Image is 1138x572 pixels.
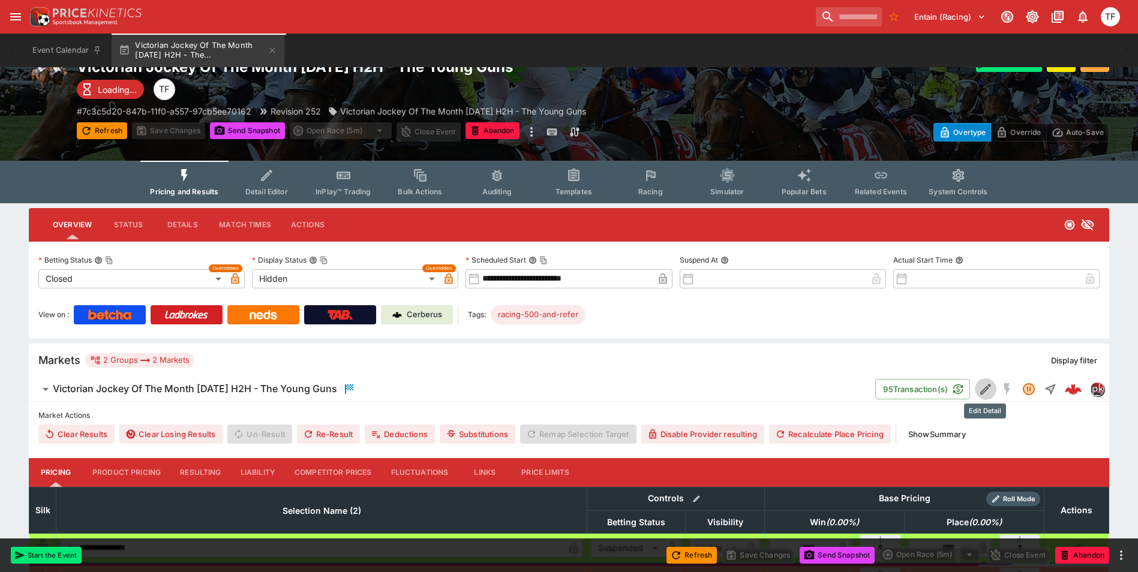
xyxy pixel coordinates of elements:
[556,187,592,196] span: Templates
[26,5,50,29] img: PriceKinetics Logo
[38,255,92,265] p: Betting Status
[969,515,1002,529] em: ( 0.00 %)
[491,309,585,321] span: racing-500-and-refer
[83,458,170,487] button: Product Pricing
[594,515,678,529] span: Betting Status
[641,425,764,444] button: Disable Provider resulting
[105,256,113,264] button: Copy To Clipboard
[320,256,328,264] button: Copy To Clipboard
[1055,548,1109,560] span: Mark an event as closed and abandoned.
[1047,6,1068,28] button: Documentation
[29,487,56,533] th: Silk
[996,6,1018,28] button: Connected to PK
[340,105,586,118] p: Victorian Jockey Of The Month [DATE] H2H - The Young Guns
[990,123,1046,142] button: Override
[38,407,1100,425] label: Market Actions
[25,34,109,67] button: Event Calendar
[1091,383,1104,396] img: pricekinetics
[29,377,875,401] button: Victorian Jockey Of The Month [DATE] H2H - The Young Guns
[209,210,281,239] button: Match Times
[466,255,526,265] p: Scheduled Start
[933,515,1015,529] span: Place(0.00%)
[1097,4,1124,30] button: Tom Flynn
[893,255,953,265] p: Actual Start Time
[1065,381,1082,398] img: logo-cerberus--red.svg
[800,547,875,564] button: Send Snapshot
[855,187,907,196] span: Related Events
[426,264,452,272] span: Overridden
[382,458,458,487] button: Fluctuations
[38,353,80,367] h5: Markets
[112,34,284,67] button: Victorian Jockey Of The Month [DATE] H2H - The...
[77,105,251,118] p: Copy To Clipboard
[539,256,548,264] button: Copy To Clipboard
[524,122,539,142] button: more
[210,122,285,139] button: Send Snapshot
[901,425,973,444] button: ShowSummary
[281,210,335,239] button: Actions
[638,187,663,196] span: Racing
[720,256,729,264] button: Suspend At
[154,79,175,100] div: Tom Flynn
[440,425,515,444] button: Substitutions
[101,210,155,239] button: Status
[328,105,586,118] div: Victorian Jockey Of The Month Sept 2025 H2H - The Young Guns
[297,425,360,444] button: Re-Result
[290,122,392,139] div: split button
[933,123,991,142] button: Overtype
[29,58,67,96] img: horse_racing.png
[769,425,891,444] button: Recalculate Place Pricing
[381,305,453,324] a: Cerberus
[140,161,997,203] div: Event type filters
[53,383,337,395] h6: Victorian Jockey Of The Month [DATE] H2H - The Young Guns
[782,187,827,196] span: Popular Bets
[398,187,442,196] span: Bulk Actions
[666,547,717,564] button: Refresh
[512,458,579,487] button: Price Limits
[1080,218,1095,232] svg: Hidden
[231,458,285,487] button: Liability
[1114,548,1128,562] button: more
[879,546,981,563] div: split button
[466,124,520,136] span: Mark an event as closed and abandoned.
[328,310,353,320] img: TabNZ
[955,256,963,264] button: Actual Start Time
[797,515,872,529] span: Win(0.00%)
[119,425,223,444] button: Clear Losing Results
[1022,382,1036,396] svg: Suspended
[826,515,859,529] em: ( 0.00 %)
[1046,123,1109,142] button: Auto-Save
[285,458,382,487] button: Competitor Prices
[1018,378,1040,400] button: Suspended
[407,309,442,321] p: Cerberus
[875,379,970,399] button: 95Transaction(s)
[77,122,127,139] button: Refresh
[933,123,1109,142] div: Start From
[269,504,374,518] span: Selection Name (2)
[88,310,131,320] img: Betcha
[150,187,218,196] span: Pricing and Results
[482,187,512,196] span: Auditing
[458,458,512,487] button: Links
[170,458,230,487] button: Resulting
[90,353,190,368] div: 2 Groups 2 Markets
[1044,487,1109,533] th: Actions
[252,255,307,265] p: Display Status
[53,20,118,25] img: Sportsbook Management
[98,83,137,96] p: Loading...
[1065,381,1082,398] div: 24ad5922-fa35-4f67-b3f9-05e3a2c1df9e
[1090,382,1104,396] div: pricekinetics
[529,256,537,264] button: Scheduled StartCopy To Clipboard
[816,7,882,26] input: search
[884,7,903,26] button: No Bookmarks
[587,487,765,510] th: Controls
[874,491,935,506] div: Base Pricing
[466,122,520,139] button: Abandon
[1010,126,1041,139] p: Override
[38,305,69,324] label: View on :
[94,256,103,264] button: Betting StatusCopy To Clipboard
[53,8,142,17] img: PriceKinetics
[1072,6,1094,28] button: Notifications
[227,425,292,444] span: Un-Result
[316,187,371,196] span: InPlay™ Trading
